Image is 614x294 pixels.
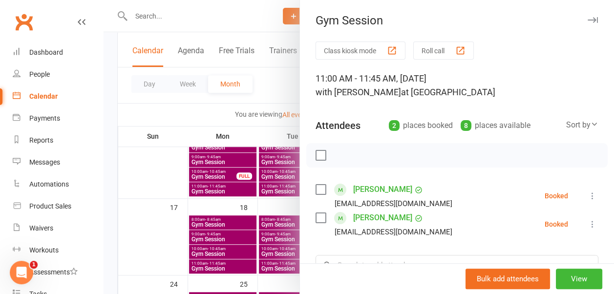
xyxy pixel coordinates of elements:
button: Bulk add attendees [466,269,550,289]
div: 8 [461,120,471,131]
div: [EMAIL_ADDRESS][DOMAIN_NAME] [335,197,452,210]
iframe: Intercom live chat [10,261,33,284]
div: Booked [545,192,568,199]
a: Product Sales [13,195,103,217]
a: People [13,63,103,85]
div: Sort by [566,119,598,131]
div: Automations [29,180,69,188]
a: Dashboard [13,42,103,63]
div: 2 [389,120,400,131]
div: People [29,70,50,78]
span: 1 [30,261,38,269]
div: Booked [545,221,568,228]
a: Workouts [13,239,103,261]
a: Reports [13,129,103,151]
a: [PERSON_NAME] [353,210,412,226]
div: Dashboard [29,48,63,56]
button: View [556,269,602,289]
span: at [GEOGRAPHIC_DATA] [401,87,495,97]
a: Automations [13,173,103,195]
input: Search to add attendees [316,255,598,275]
div: places available [461,119,530,132]
div: Reports [29,136,53,144]
div: Waivers [29,224,53,232]
button: Class kiosk mode [316,42,405,60]
span: with [PERSON_NAME] [316,87,401,97]
a: Waivers [13,217,103,239]
div: Product Sales [29,202,71,210]
button: Roll call [413,42,474,60]
div: Payments [29,114,60,122]
a: [PERSON_NAME] [353,182,412,197]
div: Workouts [29,246,59,254]
div: places booked [389,119,453,132]
div: Assessments [29,268,78,276]
div: Messages [29,158,60,166]
div: Gym Session [300,14,614,27]
a: Messages [13,151,103,173]
div: Attendees [316,119,360,132]
div: Calendar [29,92,58,100]
a: Assessments [13,261,103,283]
a: Clubworx [12,10,36,34]
div: 11:00 AM - 11:45 AM, [DATE] [316,72,598,99]
a: Payments [13,107,103,129]
div: [EMAIL_ADDRESS][DOMAIN_NAME] [335,226,452,238]
a: Calendar [13,85,103,107]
